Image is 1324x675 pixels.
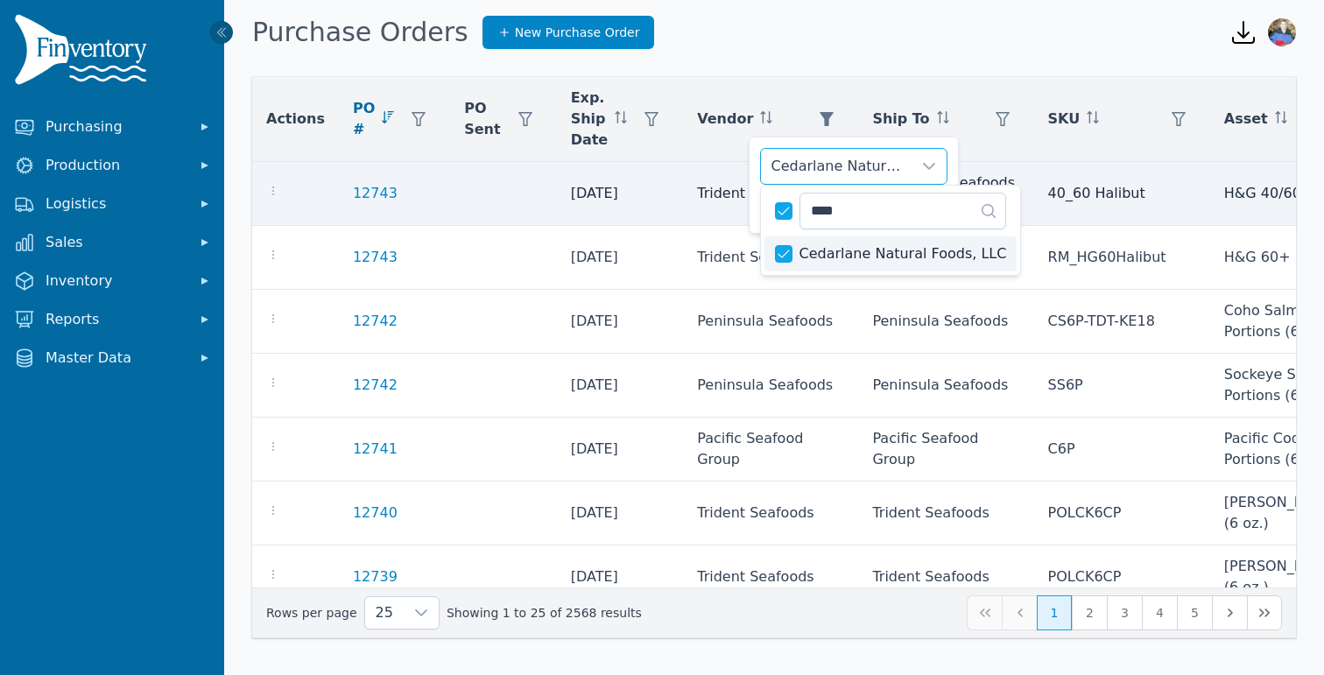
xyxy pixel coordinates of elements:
[353,311,398,332] a: 12742
[761,233,1021,275] ul: Option List
[1034,354,1210,418] td: SS6P
[557,545,684,609] td: [DATE]
[683,290,858,354] td: Peninsula Seafoods
[1268,18,1296,46] img: Jennifer Keith
[858,290,1033,354] td: Peninsula Seafoods
[557,354,684,418] td: [DATE]
[1034,482,1210,545] td: POLCK6CP
[858,354,1033,418] td: Peninsula Seafoods
[683,226,858,290] td: Trident Seafoods
[447,604,642,622] span: Showing 1 to 25 of 2568 results
[557,418,684,482] td: [DATE]
[1247,595,1282,630] button: Last Page
[353,375,398,396] a: 12742
[683,162,858,226] td: Trident Seafoods
[1212,595,1247,630] button: Next Page
[46,309,186,330] span: Reports
[1034,162,1210,226] td: 40_60 Halibut
[1034,226,1210,290] td: RM_HG60Halibut
[482,16,655,49] a: New Purchase Order
[1072,595,1107,630] button: Page 2
[46,348,186,369] span: Master Data
[464,98,500,140] span: PO Sent
[872,109,929,130] span: Ship To
[557,226,684,290] td: [DATE]
[858,418,1033,482] td: Pacific Seafood Group
[46,116,186,137] span: Purchasing
[1037,595,1072,630] button: Page 1
[46,155,186,176] span: Production
[697,109,753,130] span: Vendor
[557,162,684,226] td: [DATE]
[46,232,186,253] span: Sales
[571,88,609,151] span: Exp. Ship Date
[1224,109,1268,130] span: Asset
[1107,595,1142,630] button: Page 3
[1034,545,1210,609] td: POLCK6CP
[7,186,217,221] button: Logistics
[266,109,325,130] span: Actions
[46,193,186,214] span: Logistics
[761,149,912,184] div: Cedarlane Natural Foods, LLC
[252,17,468,48] h1: Purchase Orders
[1034,418,1210,482] td: C6P
[353,566,398,587] a: 12739
[353,247,398,268] a: 12743
[557,290,684,354] td: [DATE]
[7,225,217,260] button: Sales
[683,418,858,482] td: Pacific Seafood Group
[353,439,398,460] a: 12741
[799,243,1007,264] span: Cedarlane Natural Foods, LLC
[683,354,858,418] td: Peninsula Seafoods
[858,545,1033,609] td: Trident Seafoods
[7,109,217,144] button: Purchasing
[7,148,217,183] button: Production
[683,482,858,545] td: Trident Seafoods
[557,482,684,545] td: [DATE]
[7,302,217,337] button: Reports
[1177,595,1212,630] button: Page 5
[7,341,217,376] button: Master Data
[683,545,858,609] td: Trident Seafoods
[353,98,375,140] span: PO #
[515,24,640,41] span: New Purchase Order
[7,264,217,299] button: Inventory
[365,597,404,629] span: Rows per page
[1034,290,1210,354] td: CS6P-TDT-KE18
[1048,109,1081,130] span: SKU
[764,236,1018,271] li: Cedarlane Natural Foods, LLC
[353,503,398,524] a: 12740
[46,271,186,292] span: Inventory
[1142,595,1177,630] button: Page 4
[14,14,154,92] img: Finventory
[858,482,1033,545] td: Trident Seafoods
[353,183,398,204] a: 12743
